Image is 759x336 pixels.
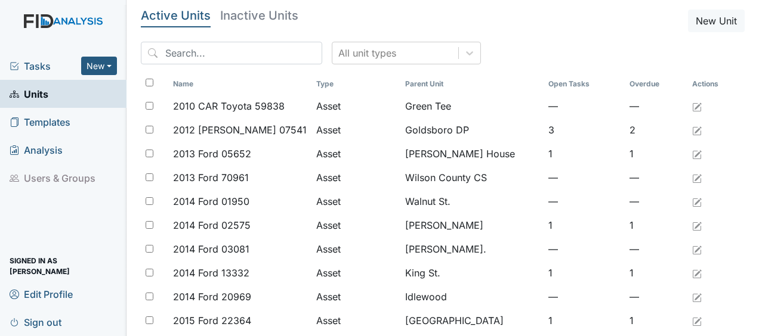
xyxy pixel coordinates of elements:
span: Analysis [10,141,63,159]
span: Signed in as [PERSON_NAME] [10,257,117,275]
span: 2013 Ford 05652 [173,147,251,161]
button: New [81,57,117,75]
td: Asset [311,142,400,166]
span: 2014 Ford 02575 [173,218,251,232]
td: Green Tee [400,94,544,118]
span: 2014 Ford 20969 [173,290,251,304]
th: Toggle SortBy [311,74,400,94]
td: 1 [544,213,625,237]
a: Edit [692,266,702,280]
td: 3 [544,118,625,142]
td: [PERSON_NAME]. [400,237,544,261]
span: 2014 Ford 01950 [173,194,249,209]
a: Edit [692,290,702,304]
th: Toggle SortBy [400,74,544,94]
a: Edit [692,194,702,209]
th: Toggle SortBy [625,74,688,94]
td: [PERSON_NAME] [400,213,544,237]
span: Units [10,85,48,103]
td: 1 [625,309,688,332]
th: Toggle SortBy [544,74,625,94]
span: 2013 Ford 70961 [173,170,249,185]
td: Asset [311,118,400,142]
td: Asset [311,189,400,213]
td: Asset [311,309,400,332]
td: — [625,94,688,118]
span: 2012 [PERSON_NAME] 07541 [173,123,307,137]
td: — [625,189,688,213]
span: 2010 CAR Toyota 59838 [173,99,285,113]
td: [PERSON_NAME] House [400,142,544,166]
td: 1 [544,261,625,285]
a: Edit [692,242,702,256]
span: Templates [10,113,70,131]
td: 1 [625,213,688,237]
button: New Unit [688,10,745,32]
th: Toggle SortBy [168,74,311,94]
td: Wilson County CS [400,166,544,189]
td: Asset [311,94,400,118]
td: Asset [311,166,400,189]
a: Edit [692,123,702,137]
span: Edit Profile [10,285,73,303]
td: King St. [400,261,544,285]
td: Asset [311,261,400,285]
td: — [625,237,688,261]
a: Edit [692,99,702,113]
div: All unit types [338,46,396,60]
td: [GEOGRAPHIC_DATA] [400,309,544,332]
td: — [625,285,688,309]
td: — [625,166,688,189]
a: Edit [692,313,702,328]
a: Tasks [10,59,81,73]
td: 1 [544,309,625,332]
td: Goldsboro DP [400,118,544,142]
td: Walnut St. [400,189,544,213]
a: Edit [692,218,702,232]
a: Edit [692,147,702,161]
td: 1 [625,142,688,166]
td: — [544,189,625,213]
td: 2 [625,118,688,142]
span: 2015 Ford 22364 [173,313,251,328]
a: Edit [692,170,702,185]
td: — [544,237,625,261]
td: 1 [625,261,688,285]
h5: Active Units [141,10,211,21]
td: — [544,94,625,118]
td: — [544,285,625,309]
span: 2014 Ford 13332 [173,266,249,280]
span: Sign out [10,313,61,331]
th: Actions [687,74,745,94]
td: Asset [311,237,400,261]
h5: Inactive Units [220,10,298,21]
td: — [544,166,625,189]
input: Toggle All Rows Selected [146,79,153,86]
td: Asset [311,213,400,237]
input: Search... [141,42,322,64]
td: Asset [311,285,400,309]
span: 2014 Ford 03081 [173,242,249,256]
td: Idlewood [400,285,544,309]
td: 1 [544,142,625,166]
